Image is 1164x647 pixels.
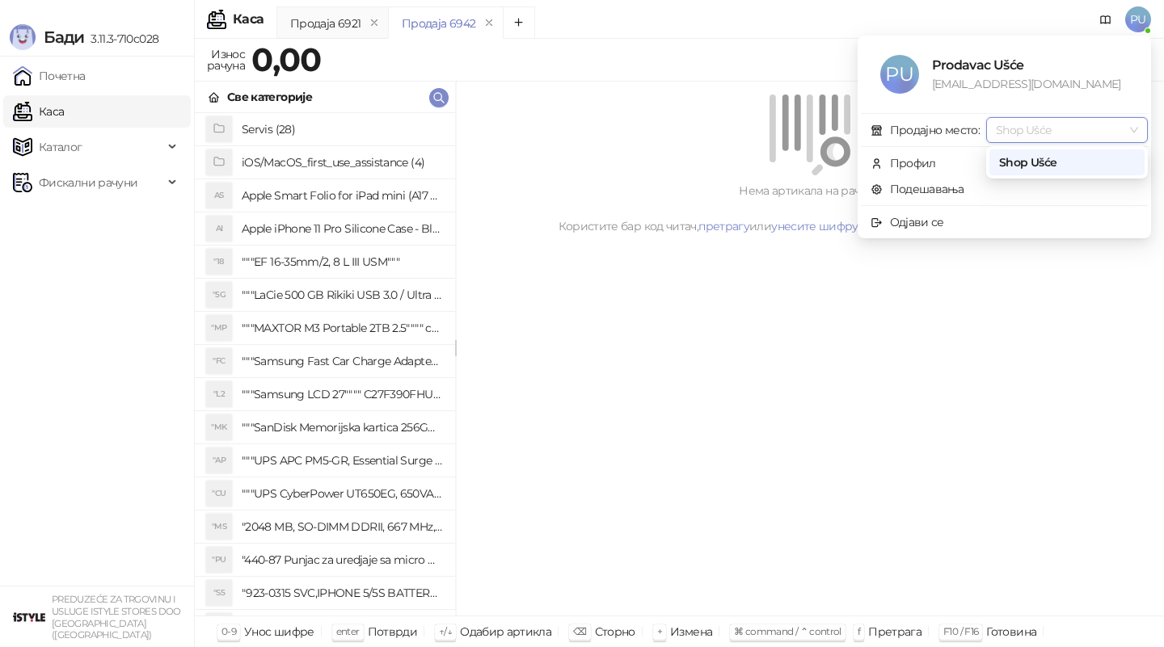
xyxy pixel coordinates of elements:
[221,625,236,637] span: 0-9
[206,348,232,374] div: "FC
[290,15,361,32] div: Продаја 6921
[996,118,1138,142] span: Shop Ušće
[999,153,1135,171] div: Shop Ušće
[503,6,535,39] button: Add tab
[242,315,442,341] h4: """MAXTOR M3 Portable 2TB 2.5"""" crni eksterni hard disk HX-M201TCB/GM"""
[242,447,442,473] h4: """UPS APC PM5-GR, Essential Surge Arrest,5 utic_nica"""
[206,183,232,208] div: AS
[206,216,232,242] div: AI
[242,381,442,407] h4: """Samsung LCD 27"""" C27F390FHUXEN"""
[84,32,158,46] span: 3.11.3-710c028
[242,282,442,308] h4: """LaCie 500 GB Rikiki USB 3.0 / Ultra Compact & Resistant aluminum / USB 3.0 / 2.5"""""""
[195,113,455,615] div: grid
[368,621,418,642] div: Потврди
[242,249,442,275] h4: """EF 16-35mm/2, 8 L III USM"""
[206,249,232,275] div: "18
[13,95,64,128] a: Каса
[244,621,314,642] div: Унос шифре
[227,88,312,106] div: Све категорије
[39,166,137,199] span: Фискални рачуни
[698,219,749,233] a: претрагу
[871,182,964,196] a: Подешавања
[475,182,1145,235] div: Нема артикала на рачуну. Користите бар код читач, или како бисте додали артикле на рачун.
[206,315,232,341] div: "MP
[479,16,500,30] button: remove
[242,580,442,606] h4: "923-0315 SVC,IPHONE 5/5S BATTERY REMOVAL TRAY Držač za iPhone sa kojim se otvara display
[1125,6,1151,32] span: PU
[242,547,442,573] h4: "440-87 Punjac za uredjaje sa micro USB portom 4/1, Stand."
[10,24,36,50] img: Logo
[206,481,232,506] div: "CU
[206,514,232,540] div: "MS
[986,621,1036,642] div: Готовина
[402,15,475,32] div: Продаја 6942
[1093,6,1119,32] a: Документација
[204,44,248,76] div: Износ рачуна
[932,55,1128,75] div: Prodavac Ušće
[242,613,442,639] h4: "923-0448 SVC,IPHONE,TOURQUE DRIVER KIT .65KGF- CM Šrafciger "
[242,149,442,175] h4: iOS/MacOS_first_use_assistance (4)
[242,481,442,506] h4: """UPS CyberPower UT650EG, 650VA/360W , line-int., s_uko, desktop"""
[13,60,86,92] a: Почетна
[251,40,321,79] strong: 0,00
[943,625,978,637] span: F10 / F16
[771,219,858,233] a: унесите шифру
[242,414,442,440] h4: """SanDisk Memorijska kartica 256GB microSDXC sa SD adapterom SDSQXA1-256G-GN6MA - Extreme PLUS, ...
[890,213,944,231] div: Одјави се
[242,514,442,540] h4: "2048 MB, SO-DIMM DDRII, 667 MHz, Napajanje 1,8 0,1 V, Latencija CL5"
[932,75,1128,93] div: [EMAIL_ADDRESS][DOMAIN_NAME]
[439,625,452,637] span: ↑/↓
[670,621,712,642] div: Измена
[206,282,232,308] div: "5G
[858,625,860,637] span: f
[52,594,181,641] small: PREDUZEĆE ZA TRGOVINU I USLUGE ISTYLE STORES DOO [GEOGRAPHIC_DATA] ([GEOGRAPHIC_DATA])
[13,601,45,633] img: 64x64-companyLogo-77b92cf4-9946-4f36-9751-bf7bb5fd2c7d.png
[595,621,635,642] div: Сторно
[890,154,936,172] div: Профил
[233,13,264,26] div: Каса
[242,183,442,208] h4: Apple Smart Folio for iPad mini (A17 Pro) - Sage
[336,625,360,637] span: enter
[242,216,442,242] h4: Apple iPhone 11 Pro Silicone Case - Black
[868,621,921,642] div: Претрага
[206,547,232,573] div: "PU
[734,625,841,637] span: ⌘ command / ⌃ control
[39,131,82,163] span: Каталог
[364,16,385,30] button: remove
[573,625,586,637] span: ⌫
[206,381,232,407] div: "L2
[657,625,662,637] span: +
[989,149,1145,175] div: Shop Ušće
[242,116,442,142] h4: Servis (28)
[880,55,919,94] span: PU
[44,27,84,47] span: Бади
[460,621,551,642] div: Одабир артикла
[206,414,232,440] div: "MK
[206,447,232,473] div: "AP
[242,348,442,374] h4: """Samsung Fast Car Charge Adapter, brzi auto punja_, boja crna"""
[206,613,232,639] div: "SD
[890,121,980,139] div: Продајно место:
[206,580,232,606] div: "S5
